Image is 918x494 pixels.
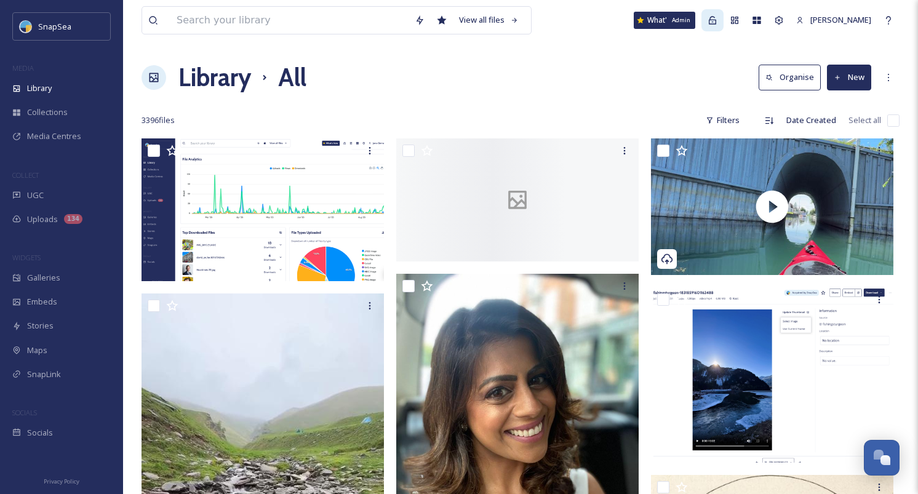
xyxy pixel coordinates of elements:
span: UGC [27,189,44,201]
span: Uploads [27,213,58,225]
div: 134 [64,214,82,224]
div: Filters [700,108,746,132]
img: Screenshot 2025-08-22 at 15.19.27.png [651,287,893,463]
button: New [827,65,871,90]
span: [PERSON_NAME] [810,14,871,25]
a: Privacy Policy [44,473,79,488]
img: thumbnail [651,138,893,275]
a: View all files [453,8,525,32]
span: 3396 file s [142,114,175,126]
span: Stories [27,320,54,332]
span: COLLECT [12,170,39,180]
span: Galleries [27,272,60,284]
input: Search your library [170,7,409,34]
span: SOCIALS [12,408,37,417]
span: Select all [848,114,881,126]
h1: All [278,59,306,96]
a: Library [178,59,251,96]
div: Date Created [780,108,842,132]
span: Media Centres [27,130,81,142]
span: SnapSea [38,21,71,32]
a: [PERSON_NAME] [790,8,877,32]
img: snapsea-logo.png [20,20,32,33]
a: Admin [701,9,724,31]
span: Privacy Policy [44,477,79,485]
span: SnapLink [27,369,61,380]
a: Organise [759,65,827,90]
div: Admin [667,14,695,27]
img: Screenshot 2025-08-29 at 22.57.24.png [142,138,384,281]
a: What's New [634,12,695,29]
button: Organise [759,65,821,90]
span: Embeds [27,296,57,308]
button: Open Chat [864,440,900,476]
span: WIDGETS [12,253,41,262]
span: Collections [27,106,68,118]
span: Socials [27,427,53,439]
span: Maps [27,345,47,356]
span: MEDIA [12,63,34,73]
span: Library [27,82,52,94]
